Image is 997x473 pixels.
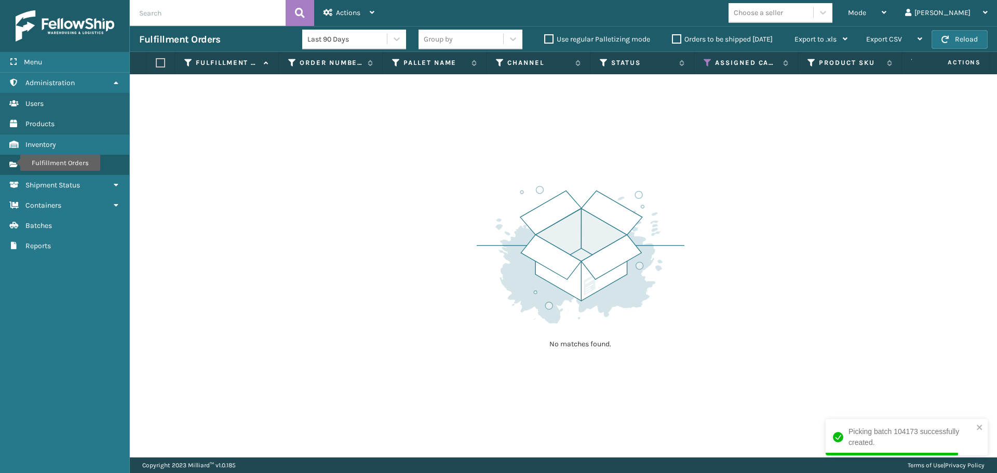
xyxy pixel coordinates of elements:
label: Product SKU [819,58,882,67]
p: Copyright 2023 Milliard™ v 1.0.185 [142,457,236,473]
span: Containers [25,201,61,210]
span: Menu [24,58,42,66]
h3: Fulfillment Orders [139,33,220,46]
span: Inventory [25,140,56,149]
span: Mode [848,8,866,17]
div: Choose a seller [734,7,783,18]
span: Shipment Status [25,181,80,190]
span: Administration [25,78,75,87]
label: Fulfillment Order Id [196,58,259,67]
label: Status [611,58,674,67]
div: Last 90 Days [307,34,388,45]
label: Order Number [300,58,362,67]
div: Picking batch 104173 successfully created. [848,426,973,448]
label: Pallet Name [403,58,466,67]
span: Batches [25,221,52,230]
label: Channel [507,58,570,67]
span: Fulfillment Orders [25,160,84,169]
label: Assigned Carrier Service [715,58,778,67]
img: logo [16,10,114,42]
span: Reports [25,241,51,250]
div: Group by [424,34,453,45]
span: Export CSV [866,35,902,44]
span: Export to .xls [794,35,837,44]
button: close [976,423,983,433]
span: Actions [336,8,360,17]
span: Actions [915,54,987,71]
span: Users [25,99,44,108]
button: Reload [932,30,988,49]
label: Use regular Palletizing mode [544,35,650,44]
span: Products [25,119,55,128]
label: Orders to be shipped [DATE] [672,35,773,44]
